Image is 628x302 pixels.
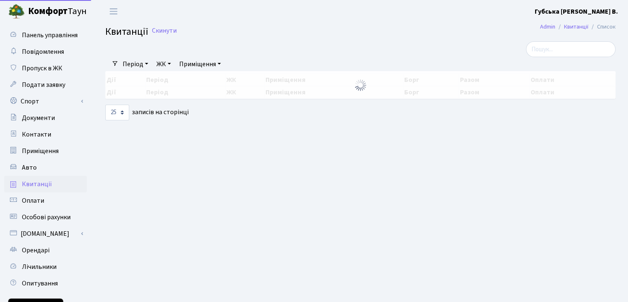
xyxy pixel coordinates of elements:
[4,275,87,292] a: Опитування
[153,57,174,71] a: ЖК
[22,279,58,288] span: Опитування
[4,225,87,242] a: [DOMAIN_NAME]
[4,110,87,126] a: Документи
[22,130,51,139] span: Контакти
[22,262,57,271] span: Лічильники
[28,5,68,18] b: Комфорт
[564,22,588,31] a: Квитанції
[4,176,87,192] a: Квитанції
[22,47,64,56] span: Повідомлення
[4,209,87,225] a: Особові рахунки
[540,22,555,31] a: Admin
[4,93,87,110] a: Спорт
[4,159,87,176] a: Авто
[22,64,62,73] span: Пропуск в ЖК
[588,22,616,31] li: Список
[22,213,71,222] span: Особові рахунки
[176,57,224,71] a: Приміщення
[4,60,87,77] a: Пропуск в ЖК
[22,31,78,40] span: Панель управління
[535,7,618,17] a: Губська [PERSON_NAME] В.
[4,192,87,209] a: Оплати
[528,18,628,36] nav: breadcrumb
[22,196,44,205] span: Оплати
[28,5,87,19] span: Таун
[105,24,148,39] span: Квитанції
[4,242,87,259] a: Орендарі
[4,126,87,143] a: Контакти
[4,43,87,60] a: Повідомлення
[22,246,50,255] span: Орендарі
[8,3,25,20] img: logo.png
[526,41,616,57] input: Пошук...
[535,7,618,16] b: Губська [PERSON_NAME] В.
[105,105,189,120] label: записів на сторінці
[354,79,367,92] img: Обробка...
[119,57,152,71] a: Період
[4,27,87,43] a: Панель управління
[4,77,87,93] a: Подати заявку
[22,113,55,122] span: Документи
[4,143,87,159] a: Приміщення
[22,80,65,89] span: Подати заявку
[4,259,87,275] a: Лічильники
[152,27,177,35] a: Скинути
[22,146,59,156] span: Приміщення
[105,105,129,120] select: записів на сторінці
[22,163,37,172] span: Авто
[103,5,124,18] button: Переключити навігацію
[22,180,52,189] span: Квитанції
